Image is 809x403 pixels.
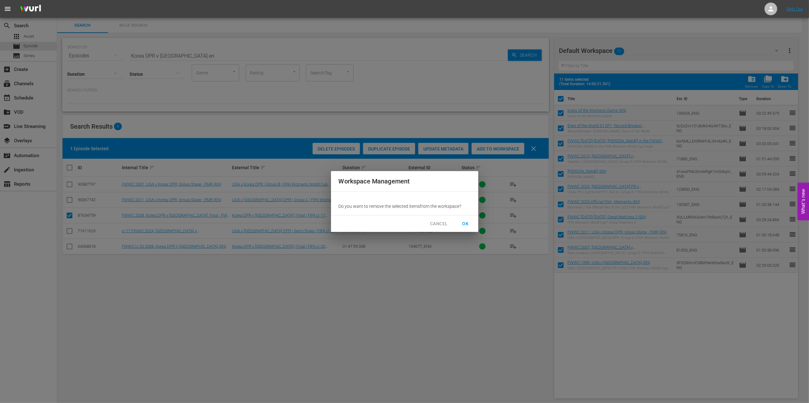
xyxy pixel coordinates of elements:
button: OK [455,218,476,230]
span: OK [461,220,471,228]
p: Do you want to remove the selected item s from the workspace? [339,203,471,209]
a: Sign Out [786,6,803,11]
span: CANCEL [430,220,448,228]
button: CANCEL [425,218,453,230]
button: Open Feedback Widget [798,183,809,221]
h2: Workspace Management [339,176,471,186]
img: ans4CAIJ8jUAAAAAAAAAAAAAAAAAAAAAAAAgQb4GAAAAAAAAAAAAAAAAAAAAAAAAJMjXAAAAAAAAAAAAAAAAAAAAAAAAgAT5G... [15,2,46,16]
span: menu [4,5,11,13]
